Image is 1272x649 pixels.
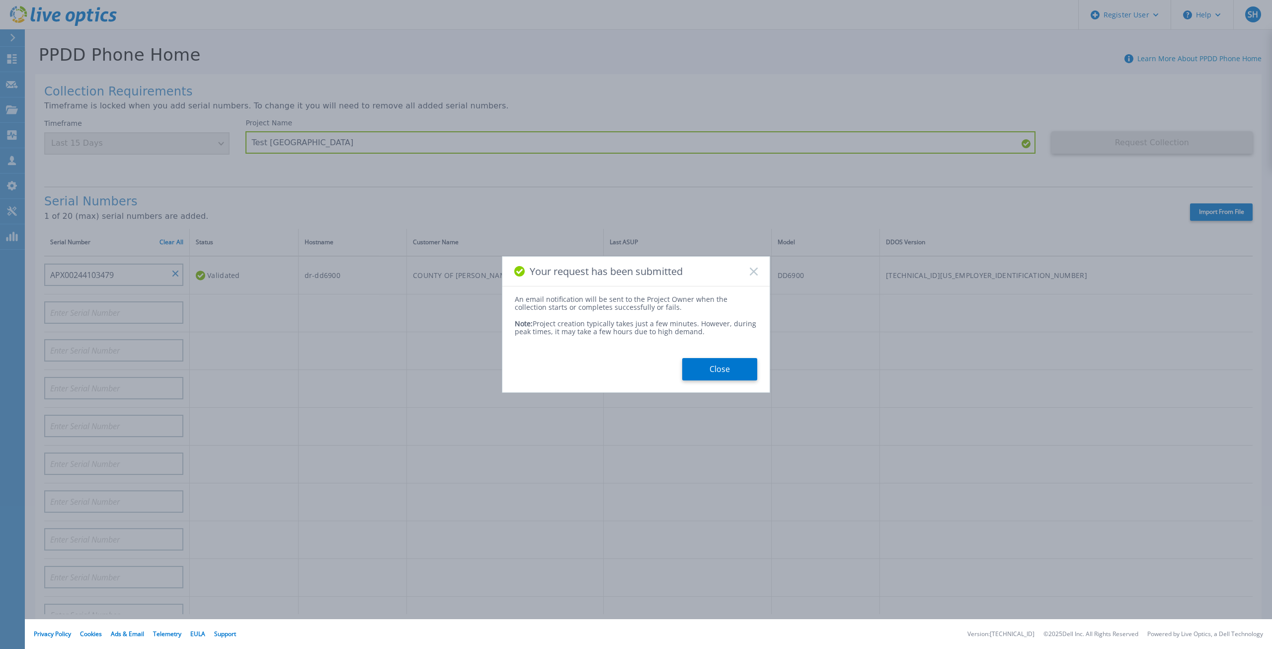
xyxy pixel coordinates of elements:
a: Privacy Policy [34,630,71,638]
div: Project creation typically takes just a few minutes. However, during peak times, it may take a fe... [515,312,757,336]
a: Ads & Email [111,630,144,638]
li: © 2025 Dell Inc. All Rights Reserved [1043,631,1138,638]
span: Note: [515,319,533,328]
a: Telemetry [153,630,181,638]
div: An email notification will be sent to the Project Owner when the collection starts or completes s... [515,295,757,311]
li: Powered by Live Optics, a Dell Technology [1147,631,1263,638]
a: Cookies [80,630,102,638]
a: Support [214,630,236,638]
li: Version: [TECHNICAL_ID] [967,631,1034,638]
a: EULA [190,630,205,638]
button: Close [682,358,757,380]
span: Your request has been submitted [530,266,683,277]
